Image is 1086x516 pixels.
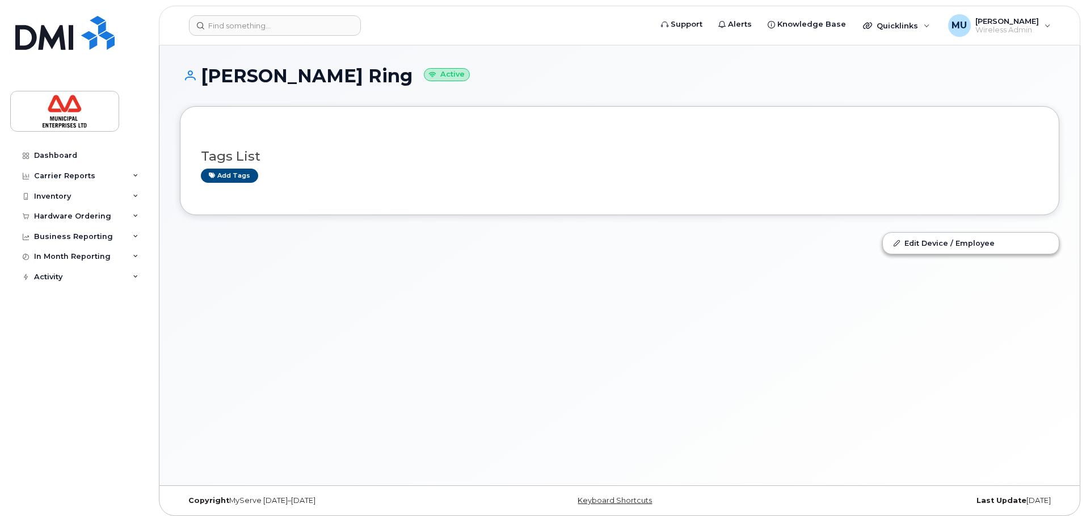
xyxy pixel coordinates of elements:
div: MyServe [DATE]–[DATE] [180,496,473,505]
small: Active [424,68,470,81]
h1: [PERSON_NAME] Ring [180,66,1059,86]
a: Keyboard Shortcuts [578,496,652,505]
strong: Copyright [188,496,229,505]
a: Edit Device / Employee [883,233,1059,253]
a: Add tags [201,169,258,183]
strong: Last Update [976,496,1026,505]
div: [DATE] [766,496,1059,505]
h3: Tags List [201,149,1038,163]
